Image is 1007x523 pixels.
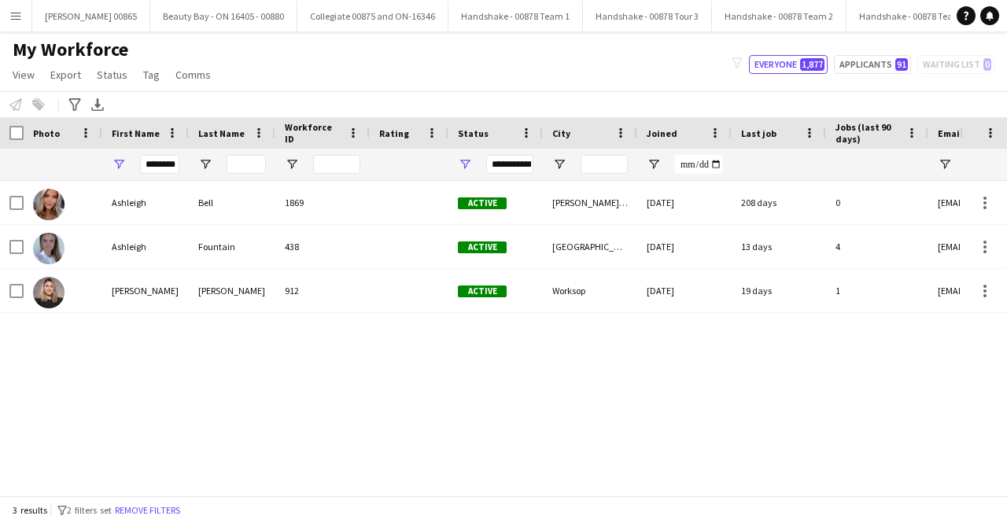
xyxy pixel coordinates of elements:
span: Photo [33,127,60,139]
div: 4 [826,225,928,268]
button: Beauty Bay - ON 16405 - 00880 [150,1,297,31]
span: Email [938,127,963,139]
span: Joined [647,127,677,139]
div: [DATE] [637,225,732,268]
span: Jobs (last 90 days) [835,121,900,145]
div: Ashleigh [102,225,189,268]
div: [DATE] [637,181,732,224]
a: Status [90,64,134,85]
span: Tag [143,68,160,82]
span: First Name [112,127,160,139]
button: Open Filter Menu [552,157,566,171]
a: View [6,64,41,85]
span: 1,877 [800,58,824,71]
input: Joined Filter Input [675,155,722,174]
input: City Filter Input [581,155,628,174]
span: Active [458,241,507,253]
div: 208 days [732,181,826,224]
div: Bell [189,181,275,224]
input: Workforce ID Filter Input [313,155,360,174]
button: Applicants91 [834,55,911,74]
button: Everyone1,877 [749,55,828,74]
div: 1 [826,269,928,312]
button: Handshake - 00878 Team 1 [448,1,583,31]
div: 438 [275,225,370,268]
span: Last job [741,127,776,139]
div: [PERSON_NAME] [189,269,275,312]
div: 1869 [275,181,370,224]
input: Last Name Filter Input [227,155,266,174]
div: 912 [275,269,370,312]
span: 2 filters set [67,504,112,516]
button: Open Filter Menu [647,157,661,171]
span: Active [458,197,507,209]
button: Remove filters [112,502,183,519]
button: Open Filter Menu [112,157,126,171]
div: 0 [826,181,928,224]
app-action-btn: Export XLSX [88,95,107,114]
button: Handshake - 00878 Team 4 [847,1,981,31]
button: Open Filter Menu [285,157,299,171]
span: City [552,127,570,139]
span: Status [458,127,489,139]
img: Ashleigh Bell [33,189,65,220]
button: Open Filter Menu [938,157,952,171]
div: 19 days [732,269,826,312]
button: Handshake - 00878 Tour 3 [583,1,712,31]
button: Collegiate 00875 and ON-16346 [297,1,448,31]
img: Ashleigh-Sue Moore [33,277,65,308]
button: Open Filter Menu [198,157,212,171]
span: My Workforce [13,38,128,61]
span: Workforce ID [285,121,341,145]
div: 13 days [732,225,826,268]
div: [PERSON_NAME][GEOGRAPHIC_DATA] [543,181,637,224]
a: Tag [137,64,166,85]
div: Fountain [189,225,275,268]
button: [PERSON_NAME] 00865 [32,1,150,31]
app-action-btn: Advanced filters [65,95,84,114]
span: Rating [379,127,409,139]
span: Active [458,285,507,297]
a: Export [44,64,87,85]
span: Comms [175,68,211,82]
img: Ashleigh Fountain [33,233,65,264]
button: Open Filter Menu [458,157,472,171]
div: Worksop [543,269,637,312]
span: View [13,68,35,82]
span: Status [97,68,127,82]
div: [PERSON_NAME] [102,269,189,312]
span: Last Name [198,127,245,139]
a: Comms [169,64,217,85]
input: First Name Filter Input [140,155,179,174]
div: [DATE] [637,269,732,312]
div: [GEOGRAPHIC_DATA] [543,225,637,268]
span: 91 [895,58,908,71]
span: Export [50,68,81,82]
div: Ashleigh [102,181,189,224]
button: Handshake - 00878 Team 2 [712,1,847,31]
